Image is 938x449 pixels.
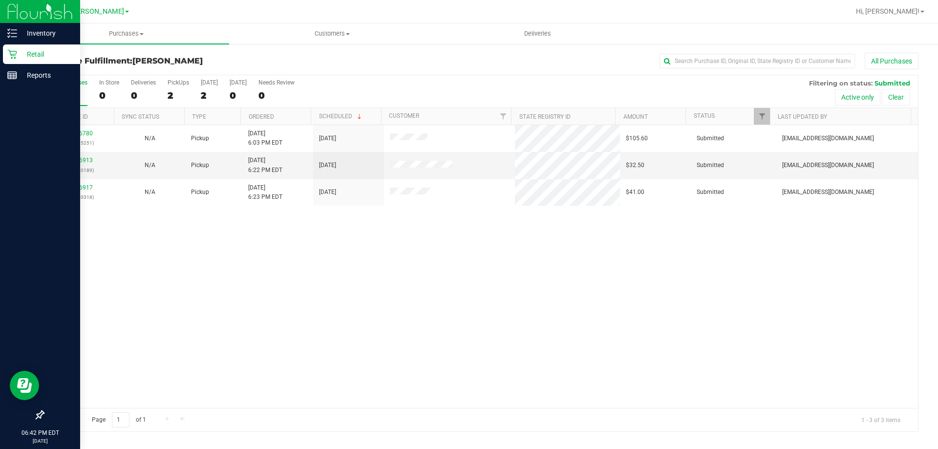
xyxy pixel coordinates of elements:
div: 0 [99,90,119,101]
p: Reports [17,69,76,81]
div: 0 [131,90,156,101]
span: Pickup [191,134,209,143]
p: Inventory [17,27,76,39]
span: $32.50 [626,161,644,170]
a: 11836913 [65,157,93,164]
p: [DATE] [4,437,76,445]
span: $41.00 [626,188,644,197]
div: [DATE] [201,79,218,86]
inline-svg: Reports [7,70,17,80]
input: 1 [112,412,129,428]
button: N/A [145,134,155,143]
a: Scheduled [319,113,363,120]
span: [DATE] 6:22 PM EDT [248,156,282,174]
p: Retail [17,48,76,60]
div: Deliveries [131,79,156,86]
span: Not Applicable [145,189,155,195]
a: 11836917 [65,184,93,191]
span: [PERSON_NAME] [70,7,124,16]
div: Needs Review [258,79,295,86]
span: [EMAIL_ADDRESS][DOMAIN_NAME] [782,161,874,170]
a: Deliveries [435,23,640,44]
iframe: Resource center [10,371,39,400]
span: Pickup [191,161,209,170]
span: [EMAIL_ADDRESS][DOMAIN_NAME] [782,188,874,197]
a: Ordered [249,113,274,120]
span: Page of 1 [84,412,154,428]
div: 0 [230,90,247,101]
a: Filter [495,108,511,125]
button: All Purchases [865,53,918,69]
inline-svg: Retail [7,49,17,59]
a: Amount [623,113,648,120]
a: Customer [389,112,419,119]
a: Customers [229,23,435,44]
div: 0 [258,90,295,101]
a: Filter [754,108,770,125]
span: Filtering on status: [809,79,873,87]
span: Submitted [697,134,724,143]
span: [DATE] [319,188,336,197]
a: Status [694,112,715,119]
a: State Registry ID [519,113,571,120]
div: 2 [168,90,189,101]
span: [DATE] [319,134,336,143]
input: Search Purchase ID, Original ID, State Registry ID or Customer Name... [660,54,855,68]
div: In Store [99,79,119,86]
span: [PERSON_NAME] [132,56,203,65]
span: Not Applicable [145,135,155,142]
span: Purchases [23,29,229,38]
div: PickUps [168,79,189,86]
span: Submitted [874,79,910,87]
span: Hi, [PERSON_NAME]! [856,7,919,15]
a: Last Updated By [778,113,827,120]
span: $105.60 [626,134,648,143]
inline-svg: Inventory [7,28,17,38]
span: 1 - 3 of 3 items [853,412,908,427]
span: Pickup [191,188,209,197]
button: Clear [882,89,910,106]
span: Customers [230,29,434,38]
span: Submitted [697,188,724,197]
span: Submitted [697,161,724,170]
h3: Purchase Fulfillment: [43,57,335,65]
button: N/A [145,161,155,170]
button: N/A [145,188,155,197]
a: Sync Status [122,113,159,120]
span: [DATE] [319,161,336,170]
a: Purchases [23,23,229,44]
span: [EMAIL_ADDRESS][DOMAIN_NAME] [782,134,874,143]
a: Type [192,113,206,120]
div: 2 [201,90,218,101]
span: Deliveries [511,29,564,38]
div: [DATE] [230,79,247,86]
span: [DATE] 6:23 PM EDT [248,183,282,202]
a: 11836780 [65,130,93,137]
button: Active only [835,89,880,106]
span: Not Applicable [145,162,155,169]
span: [DATE] 6:03 PM EDT [248,129,282,148]
p: 06:42 PM EDT [4,428,76,437]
